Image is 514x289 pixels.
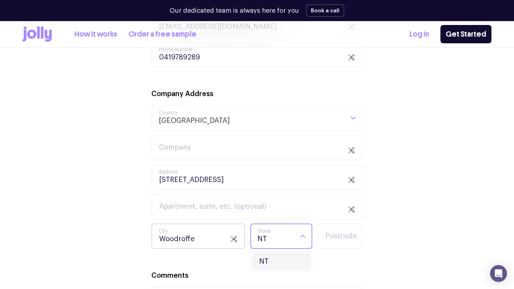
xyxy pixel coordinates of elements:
[490,265,507,282] div: Open Intercom Messenger
[151,105,363,131] div: Search for option
[348,206,355,213] img: Sticky Password
[348,54,355,61] img: Sticky Password
[128,29,196,40] a: Order a free sample
[348,147,355,154] img: Sticky Password
[230,235,237,243] img: Sticky Password
[158,106,230,130] span: [GEOGRAPHIC_DATA]
[440,25,491,43] a: Get Started
[74,29,117,40] a: How it works
[170,6,299,15] p: Our dedicated team is always here for you
[257,224,293,248] input: Search for option
[250,224,312,249] div: Search for option
[306,4,344,17] button: Book a call
[348,176,355,183] img: Sticky Password
[151,271,188,281] label: Comments
[252,253,311,270] li: NT
[151,89,213,99] label: Company Address
[409,29,429,40] a: Log In
[230,106,344,130] input: Search for option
